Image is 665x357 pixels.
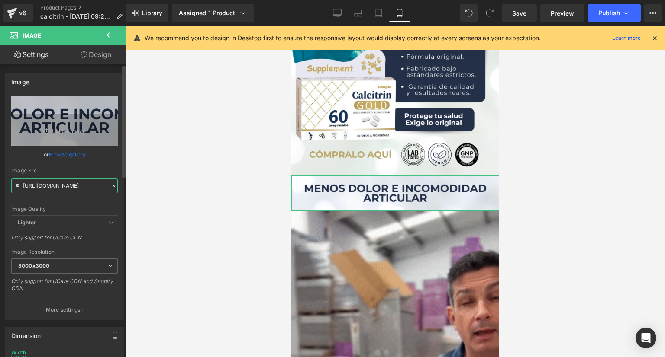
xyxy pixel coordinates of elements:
[11,168,118,174] div: Image Src
[11,249,118,255] div: Image Resolution
[65,45,127,64] a: Design
[389,4,410,22] a: Mobile
[644,4,662,22] button: More
[551,9,574,18] span: Preview
[40,13,113,20] span: calcitrin - [DATE] 09:22:13
[46,306,81,314] p: More settings
[40,4,129,11] a: Product Pages
[142,9,162,17] span: Library
[49,147,86,162] a: Browse gallery
[3,4,33,22] a: v6
[481,4,498,22] button: Redo
[17,7,28,19] div: v6
[11,150,118,159] div: or
[18,219,36,226] b: Lighter
[179,9,247,17] div: Assigned 1 Product
[126,4,168,22] a: New Library
[368,4,389,22] a: Tablet
[348,4,368,22] a: Laptop
[11,350,26,356] div: Width
[540,4,584,22] a: Preview
[636,328,656,348] div: Open Intercom Messenger
[11,178,118,193] input: Link
[460,4,478,22] button: Undo
[598,10,620,16] span: Publish
[23,32,41,39] span: Image
[327,4,348,22] a: Desktop
[11,234,118,247] div: Only support for UCare CDN
[5,300,124,320] button: More settings
[18,262,49,269] b: 3000x3000
[11,278,118,297] div: Only support for UCare CDN and Shopify CDN
[512,9,526,18] span: Save
[11,73,29,86] div: Image
[11,327,41,339] div: Dimension
[588,4,641,22] button: Publish
[609,33,644,43] a: Learn more
[11,206,118,212] div: Image Quality
[145,33,541,43] p: We recommend you to design in Desktop first to ensure the responsive layout would display correct...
